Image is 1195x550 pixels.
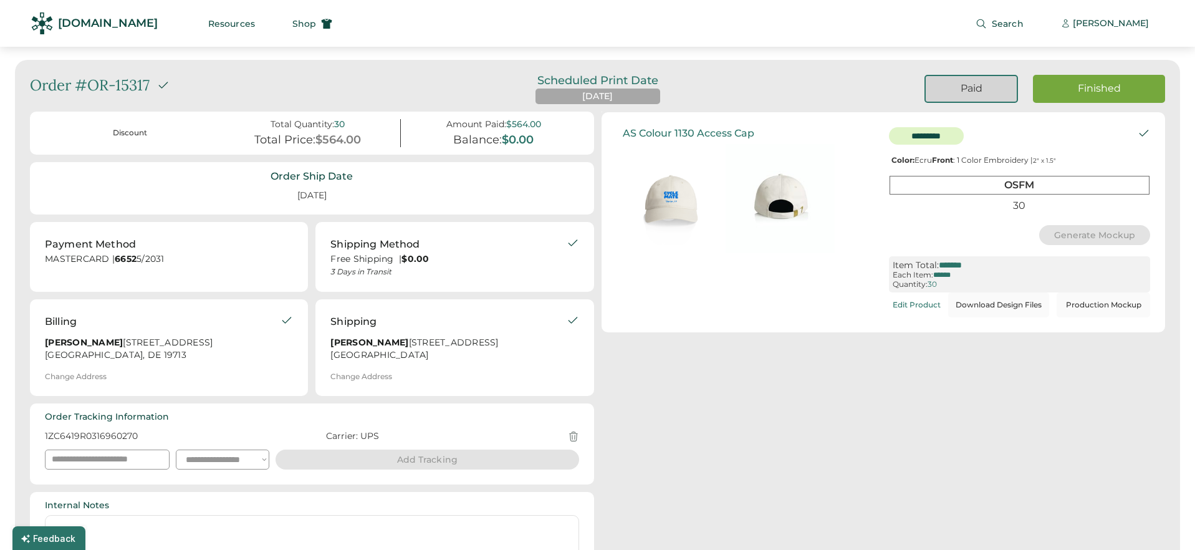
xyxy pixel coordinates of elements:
img: generate-image [617,144,726,253]
div: 1ZC6419R0316960270 [45,430,138,443]
div: Billing [45,314,77,329]
div: Total Price: [254,133,315,147]
strong: Front [932,155,953,165]
button: Generate Mockup [1039,225,1151,245]
div: Paid [941,82,1002,95]
div: 30 [928,280,937,289]
button: Resources [193,11,270,36]
div: Quantity: [893,280,928,289]
img: generate-image [726,144,835,253]
div: Order #OR-15317 [30,75,150,96]
strong: Color: [891,155,914,165]
span: Shop [292,19,316,28]
div: [DATE] [582,90,613,103]
div: Carrier: UPS [326,430,379,443]
button: Add Tracking [276,450,579,470]
span: Search [992,19,1024,28]
div: $0.00 [502,133,534,147]
div: $564.00 [506,119,541,130]
div: Change Address [330,372,392,381]
div: Finished [1048,82,1150,95]
div: Ecru : 1 Color Embroidery | [889,156,1150,165]
div: Amount Paid: [446,119,506,130]
div: 30 [334,119,345,130]
div: AS Colour 1130 Access Cap [623,127,754,139]
button: Download Design Files [948,292,1049,317]
div: [DATE] [282,185,342,207]
div: [PERSON_NAME] [1073,17,1149,30]
div: MASTERCARD | 5/2031 [45,253,293,269]
div: Each Item: [893,271,933,279]
div: 3 Days in Transit [330,267,566,277]
div: Internal Notes [45,499,109,512]
button: Search [961,11,1039,36]
div: OSFM [890,176,1149,194]
button: Shop [277,11,347,36]
div: Order Tracking Information [45,411,169,423]
div: Scheduled Print Date [520,75,676,86]
div: Edit Product [893,301,941,309]
strong: 6652 [115,253,137,264]
strong: [PERSON_NAME] [45,337,123,348]
strong: [PERSON_NAME] [330,337,408,348]
div: [STREET_ADDRESS] [GEOGRAPHIC_DATA], DE 19713 [45,337,281,365]
div: Free Shipping | [330,253,566,266]
div: Change Address [45,372,107,381]
div: 30 [890,197,1149,214]
strong: $0.00 [401,253,429,264]
div: Discount [52,128,208,138]
div: [STREET_ADDRESS] [GEOGRAPHIC_DATA] [330,337,566,365]
div: Total Quantity: [271,119,334,130]
div: Balance: [453,133,502,147]
div: Order Ship Date [271,170,353,183]
div: Shipping Method [330,237,420,252]
div: Payment Method [45,237,136,252]
div: Shipping [330,314,377,329]
button: Production Mockup [1057,292,1150,317]
div: $564.00 [315,133,361,147]
div: [DOMAIN_NAME] [58,16,158,31]
font: 2" x 1.5" [1033,157,1056,165]
img: Rendered Logo - Screens [31,12,53,34]
div: Item Total: [893,260,939,271]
